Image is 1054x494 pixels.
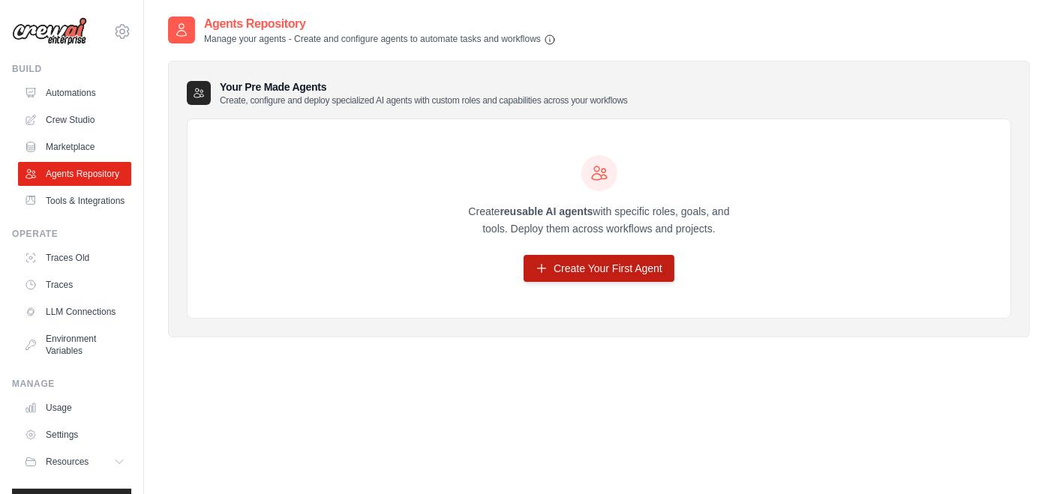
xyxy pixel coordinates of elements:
[12,17,87,46] img: Logo
[18,246,131,270] a: Traces Old
[18,81,131,105] a: Automations
[18,162,131,186] a: Agents Repository
[12,63,131,75] div: Build
[18,108,131,132] a: Crew Studio
[12,378,131,390] div: Manage
[46,456,89,468] span: Resources
[18,273,131,297] a: Traces
[18,450,131,474] button: Resources
[18,135,131,159] a: Marketplace
[220,94,628,106] p: Create, configure and deploy specialized AI agents with custom roles and capabilities across your...
[524,255,674,282] a: Create Your First Agent
[12,228,131,240] div: Operate
[18,189,131,213] a: Tools & Integrations
[500,205,593,217] strong: reusable AI agents
[220,79,628,106] h3: Your Pre Made Agents
[18,300,131,324] a: LLM Connections
[18,396,131,420] a: Usage
[455,203,743,238] p: Create with specific roles, goals, and tools. Deploy them across workflows and projects.
[204,33,556,46] p: Manage your agents - Create and configure agents to automate tasks and workflows
[18,423,131,447] a: Settings
[204,15,556,33] h2: Agents Repository
[18,327,131,363] a: Environment Variables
